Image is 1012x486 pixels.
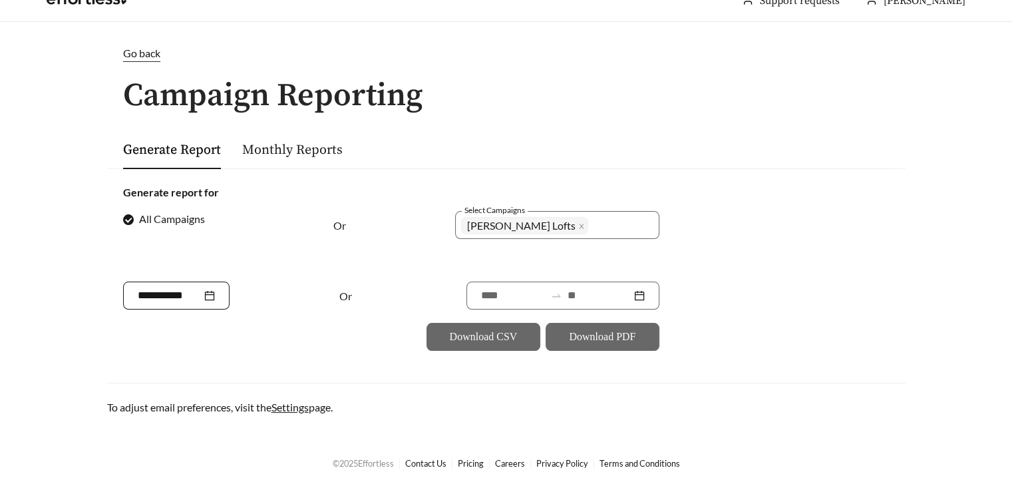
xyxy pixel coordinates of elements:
[426,323,540,351] button: Download CSV
[550,290,562,302] span: to
[271,401,309,413] a: Settings
[339,290,352,302] span: Or
[107,45,906,62] a: Go back
[495,458,525,469] a: Careers
[461,217,588,234] span: Woodward Lofts
[123,142,221,158] a: Generate Report
[134,211,210,227] span: All Campaigns
[550,290,562,302] span: swap-right
[546,323,659,351] button: Download PDF
[242,142,343,158] a: Monthly Reports
[578,223,585,230] span: close
[333,458,394,469] span: © 2025 Effortless
[123,47,160,59] span: Go back
[333,219,346,232] span: Or
[458,458,484,469] a: Pricing
[107,401,333,413] span: To adjust email preferences, visit the page.
[123,186,219,198] strong: Generate report for
[536,458,588,469] a: Privacy Policy
[599,458,680,469] a: Terms and Conditions
[467,218,576,234] span: [PERSON_NAME] Lofts
[107,79,906,114] h1: Campaign Reporting
[405,458,446,469] a: Contact Us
